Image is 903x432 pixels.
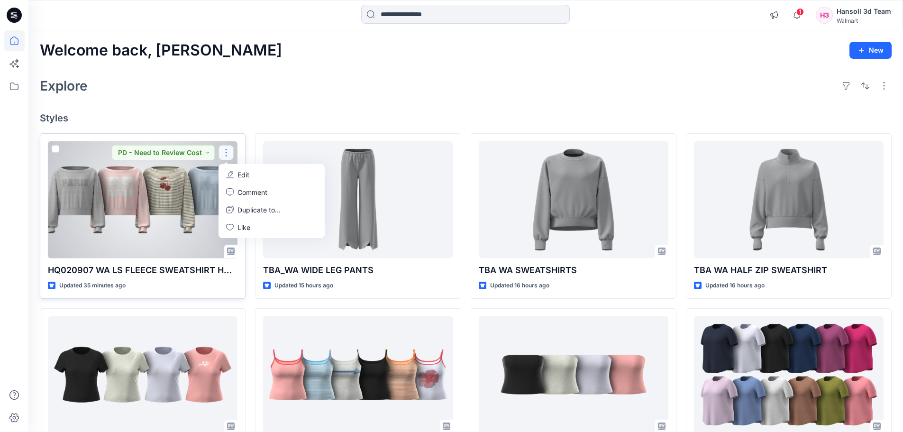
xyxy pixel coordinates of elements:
[40,78,88,93] h2: Explore
[796,8,804,16] span: 1
[220,166,323,184] a: Edit
[237,170,249,180] p: Edit
[479,264,668,277] p: TBA WA SWEATSHIRTS
[237,187,267,197] p: Comment
[263,264,453,277] p: TBA_WA WIDE LEG PANTS
[694,264,884,277] p: TBA WA HALF ZIP SWEATSHIRT
[837,6,891,17] div: Hansoll 3d Team
[274,281,333,291] p: Updated 15 hours ago
[237,222,250,232] p: Like
[263,141,453,258] a: TBA_WA WIDE LEG PANTS
[837,17,891,24] div: Walmart
[694,141,884,258] a: TBA WA HALF ZIP SWEATSHIRT
[48,141,237,258] a: HQ020907 WA LS FLEECE SWEATSHIRT HQ020907 ASTM FIT L(10/12)
[705,281,765,291] p: Updated 16 hours ago
[48,264,237,277] p: HQ020907 WA LS FLEECE SWEATSHIRT HQ020907 ASTM FIT L(10/12)
[237,205,281,215] p: Duplicate to...
[849,42,892,59] button: New
[816,7,833,24] div: H3
[59,281,126,291] p: Updated 35 minutes ago
[490,281,549,291] p: Updated 16 hours ago
[40,112,892,124] h4: Styles
[479,141,668,258] a: TBA WA SWEATSHIRTS
[40,42,282,59] h2: Welcome back, [PERSON_NAME]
